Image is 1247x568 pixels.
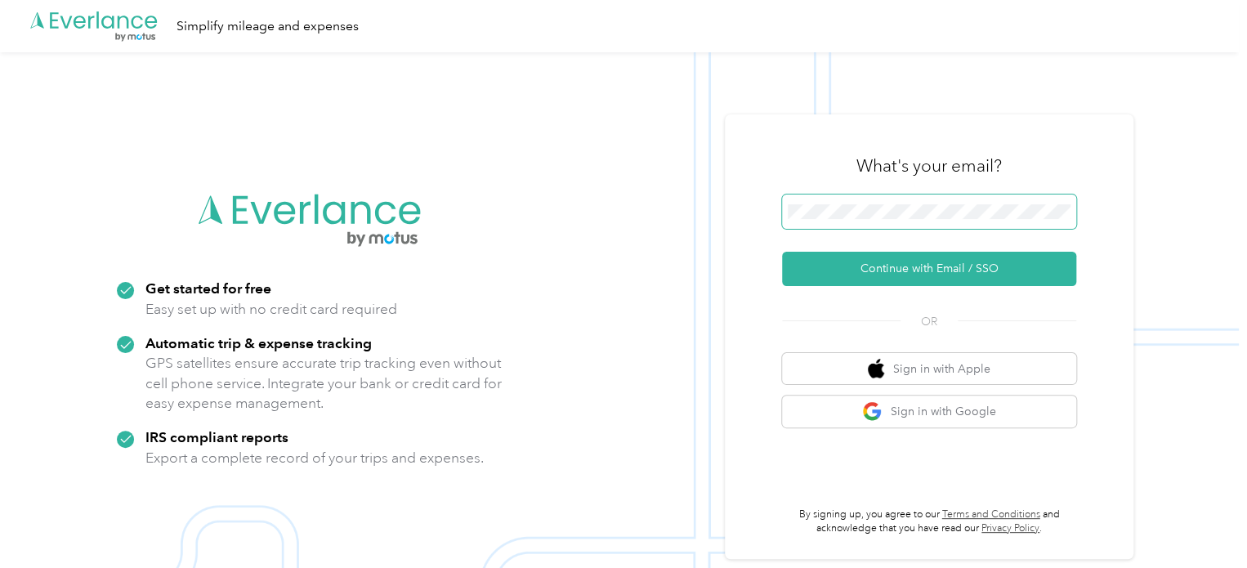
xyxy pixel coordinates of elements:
[901,313,958,330] span: OR
[856,154,1002,177] h3: What's your email?
[782,252,1076,286] button: Continue with Email / SSO
[782,353,1076,385] button: apple logoSign in with Apple
[782,396,1076,427] button: google logoSign in with Google
[145,448,484,468] p: Export a complete record of your trips and expenses.
[145,428,288,445] strong: IRS compliant reports
[145,280,271,297] strong: Get started for free
[868,359,884,379] img: apple logo
[782,508,1076,536] p: By signing up, you agree to our and acknowledge that you have read our .
[145,299,397,320] p: Easy set up with no credit card required
[981,522,1039,534] a: Privacy Policy
[942,508,1040,521] a: Terms and Conditions
[177,16,359,37] div: Simplify mileage and expenses
[145,334,372,351] strong: Automatic trip & expense tracking
[145,353,503,414] p: GPS satellites ensure accurate trip tracking even without cell phone service. Integrate your bank...
[862,401,883,422] img: google logo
